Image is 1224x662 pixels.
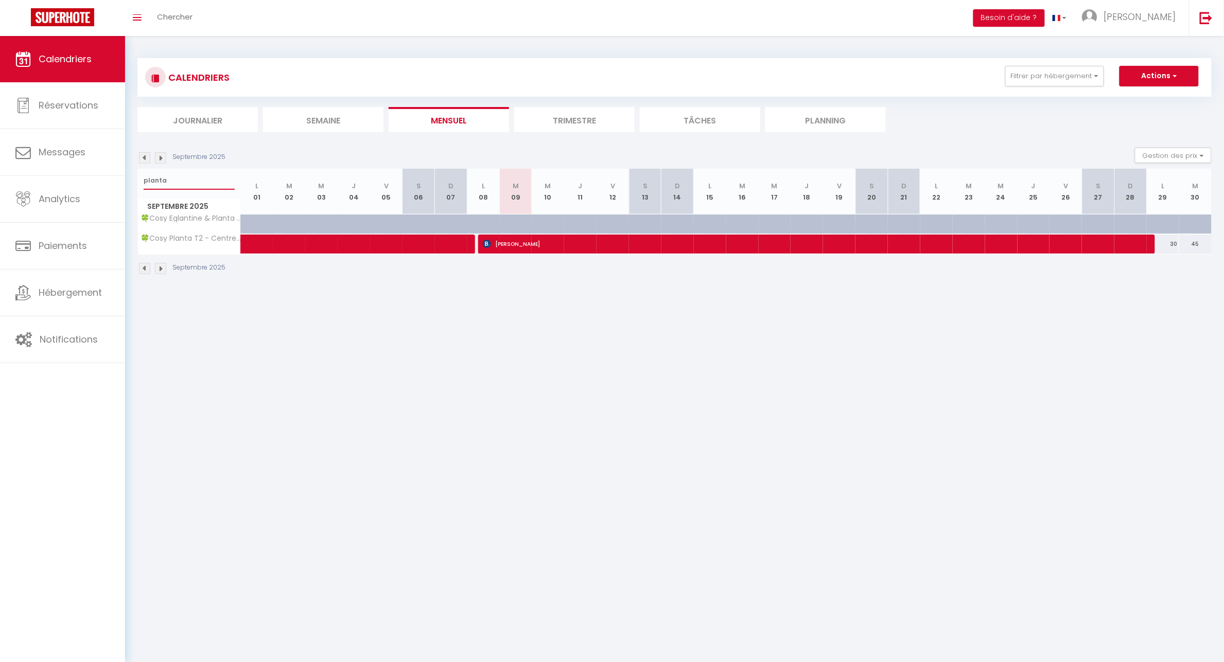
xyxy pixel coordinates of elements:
abbr: M [998,181,1004,191]
th: 03 [305,169,338,214]
span: Septembre 2025 [138,199,240,214]
th: 05 [370,169,403,214]
li: Semaine [263,107,383,132]
th: 23 [953,169,985,214]
th: 22 [920,169,953,214]
abbr: M [966,181,972,191]
abbr: V [610,181,615,191]
abbr: L [482,181,485,191]
abbr: D [675,181,680,191]
th: 11 [564,169,597,214]
th: 29 [1147,169,1179,214]
abbr: M [739,181,745,191]
th: 04 [338,169,370,214]
th: 16 [726,169,759,214]
th: 02 [273,169,305,214]
th: 07 [435,169,467,214]
th: 20 [855,169,888,214]
span: Calendriers [39,52,92,65]
abbr: M [1193,181,1199,191]
p: Septembre 2025 [172,263,225,273]
abbr: V [1063,181,1068,191]
abbr: M [319,181,325,191]
span: [PERSON_NAME] [1104,10,1176,23]
th: 26 [1050,169,1082,214]
th: 21 [888,169,920,214]
span: Chercher [157,11,193,22]
th: 18 [791,169,823,214]
span: Hébergement [39,286,102,299]
th: 14 [661,169,694,214]
abbr: D [901,181,906,191]
div: 45 [1179,235,1212,254]
abbr: S [869,181,874,191]
abbr: D [448,181,453,191]
img: Super Booking [31,8,94,26]
abbr: S [643,181,648,191]
li: Journalier [137,107,258,132]
abbr: M [286,181,292,191]
th: 12 [597,169,629,214]
th: 13 [629,169,661,214]
abbr: L [255,181,258,191]
th: 30 [1179,169,1212,214]
button: Actions [1120,66,1199,86]
abbr: V [384,181,389,191]
span: 🍀Cosy Planta T2 - Centre ville [139,235,242,242]
span: Réservations [39,99,98,112]
th: 27 [1082,169,1114,214]
abbr: S [1096,181,1100,191]
button: Besoin d'aide ? [973,9,1045,27]
th: 17 [759,169,791,214]
th: 24 [985,169,1018,214]
span: Paiements [39,239,87,252]
abbr: J [1031,181,1036,191]
span: 🍀Cosy Eglantine & Planta 12 couchages - centre ville [139,214,242,222]
abbr: J [579,181,583,191]
button: Filtrer par hébergement [1005,66,1104,86]
li: Mensuel [389,107,509,132]
img: logout [1200,11,1213,24]
input: Rechercher un logement... [144,171,235,190]
th: 08 [467,169,500,214]
div: 30 [1147,235,1179,254]
abbr: J [805,181,809,191]
abbr: J [352,181,356,191]
abbr: M [772,181,778,191]
span: Messages [39,146,85,158]
th: 15 [694,169,726,214]
th: 19 [823,169,855,214]
th: 25 [1018,169,1050,214]
li: Tâches [640,107,760,132]
li: Trimestre [514,107,635,132]
li: Planning [765,107,886,132]
abbr: M [513,181,519,191]
span: Notifications [40,333,98,346]
span: [PERSON_NAME] [483,234,1142,254]
abbr: S [416,181,421,191]
th: 06 [403,169,435,214]
h3: CALENDRIERS [166,66,230,89]
abbr: M [545,181,551,191]
img: ... [1082,9,1097,25]
span: Analytics [39,192,80,205]
abbr: L [935,181,938,191]
th: 01 [241,169,273,214]
th: 28 [1114,169,1147,214]
p: Septembre 2025 [172,152,225,162]
th: 09 [500,169,532,214]
abbr: L [1161,181,1164,191]
abbr: V [837,181,842,191]
abbr: L [708,181,711,191]
button: Gestion des prix [1135,148,1212,163]
button: Ouvrir le widget de chat LiveChat [8,4,39,35]
th: 10 [532,169,564,214]
abbr: D [1128,181,1133,191]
